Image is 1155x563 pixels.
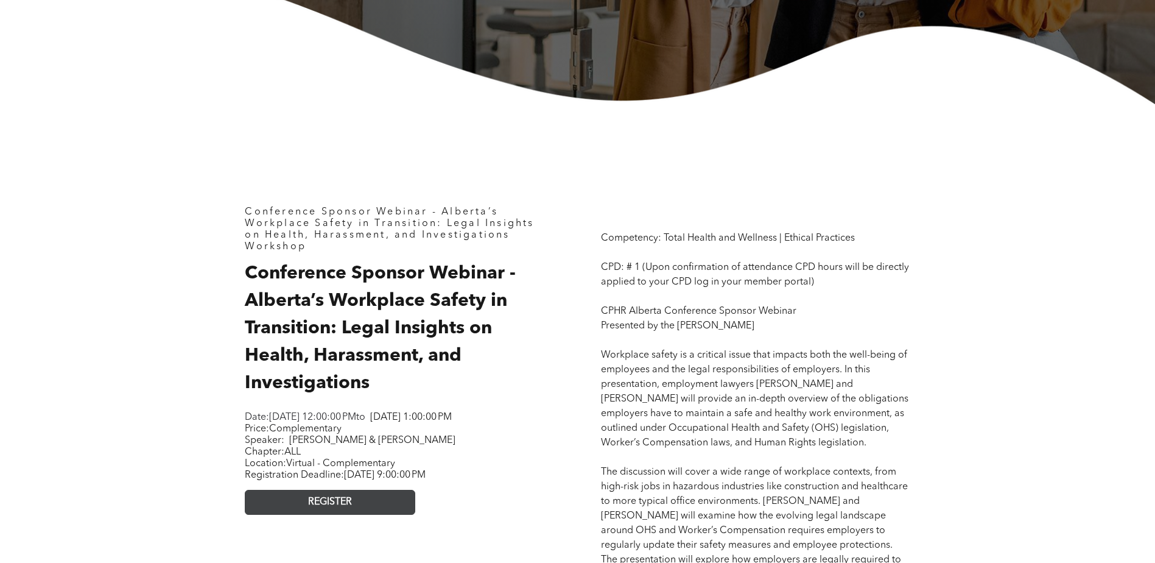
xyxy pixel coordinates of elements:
span: Chapter: [245,447,301,457]
span: ALL [284,447,301,457]
span: Date: to [245,413,365,422]
span: Location: Registration Deadline: [245,459,426,480]
span: Workshop [245,242,306,252]
span: Complementary [269,424,342,434]
span: [PERSON_NAME] & [PERSON_NAME] [289,436,455,445]
span: Price: [245,424,342,434]
span: Speaker: [245,436,284,445]
span: REGISTER [308,497,352,508]
span: [DATE] 1:00:00 PM [370,413,452,422]
span: [DATE] 12:00:00 PM [269,413,356,422]
a: REGISTER [245,490,415,515]
span: Virtual - Complementary [286,459,395,469]
span: Conference Sponsor Webinar - Alberta’s Workplace Safety in Transition: Legal Insights on Health, ... [245,207,534,240]
span: [DATE] 9:00:00 PM [344,470,426,480]
span: Conference Sponsor Webinar - Alberta’s Workplace Safety in Transition: Legal Insights on Health, ... [245,264,516,392]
